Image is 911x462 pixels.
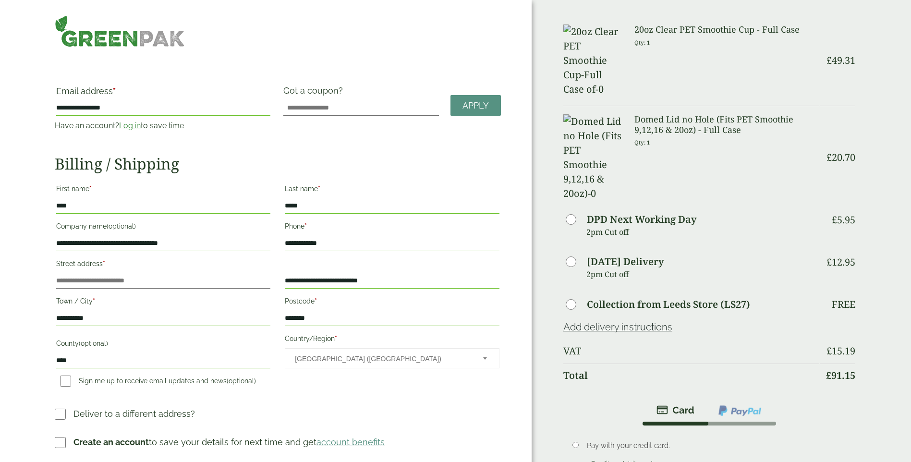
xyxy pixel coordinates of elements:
[832,213,837,226] span: £
[826,151,855,164] bdi: 20.70
[73,437,149,447] strong: Create an account
[60,376,71,387] input: Sign me up to receive email updates and news(optional)
[283,85,347,100] label: Got a coupon?
[826,344,855,357] bdi: 15.19
[634,24,819,35] h3: 20oz Clear PET Smoothie Cup - Full Case
[587,300,750,309] label: Collection from Leeds Store (LS27)
[56,182,270,198] label: First name
[587,257,664,267] label: [DATE] Delivery
[56,87,270,100] label: Email address
[79,340,108,347] span: (optional)
[587,440,841,451] p: Pay with your credit card.
[56,257,270,273] label: Street address
[826,54,855,67] bdi: 49.31
[826,54,832,67] span: £
[73,407,195,420] p: Deliver to a different address?
[587,215,696,224] label: DPD Next Working Day
[56,377,260,388] label: Sign me up to receive email updates and news
[826,255,832,268] span: £
[586,267,820,281] p: 2pm Cut off
[832,213,855,226] bdi: 5.95
[563,114,623,201] img: Domed Lid no Hole (Fits PET Smoothie 9,12,16 & 20oz)-0
[826,369,855,382] bdi: 91.15
[55,15,185,47] img: GreenPak Supplies
[315,297,317,305] abbr: required
[56,337,270,353] label: County
[56,294,270,311] label: Town / City
[316,437,385,447] a: account benefits
[826,255,855,268] bdi: 12.95
[656,404,694,416] img: stripe.png
[285,348,499,368] span: Country/Region
[318,185,320,193] abbr: required
[103,260,105,267] abbr: required
[227,377,256,385] span: (optional)
[826,369,831,382] span: £
[285,219,499,236] label: Phone
[563,321,672,333] a: Add delivery instructions
[93,297,95,305] abbr: required
[563,340,820,363] th: VAT
[450,95,501,116] a: Apply
[335,335,337,342] abbr: required
[56,219,270,236] label: Company name
[586,225,820,239] p: 2pm Cut off
[634,139,650,146] small: Qty: 1
[285,182,499,198] label: Last name
[304,222,307,230] abbr: required
[73,436,385,449] p: to save your details for next time and get
[285,332,499,348] label: Country/Region
[113,86,116,96] abbr: required
[285,294,499,311] label: Postcode
[89,185,92,193] abbr: required
[563,364,820,387] th: Total
[717,404,762,417] img: ppcp-gateway.png
[55,120,272,132] p: Have an account? to save time
[295,349,470,369] span: United Kingdom (UK)
[107,222,136,230] span: (optional)
[563,24,623,97] img: 20oz Clear PET Smoothie Cup-Full Case of-0
[119,121,141,130] a: Log in
[826,344,832,357] span: £
[55,155,501,173] h2: Billing / Shipping
[634,114,819,135] h3: Domed Lid no Hole (Fits PET Smoothie 9,12,16 & 20oz) - Full Case
[634,39,650,46] small: Qty: 1
[462,100,489,111] span: Apply
[832,299,855,310] p: Free
[826,151,832,164] span: £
